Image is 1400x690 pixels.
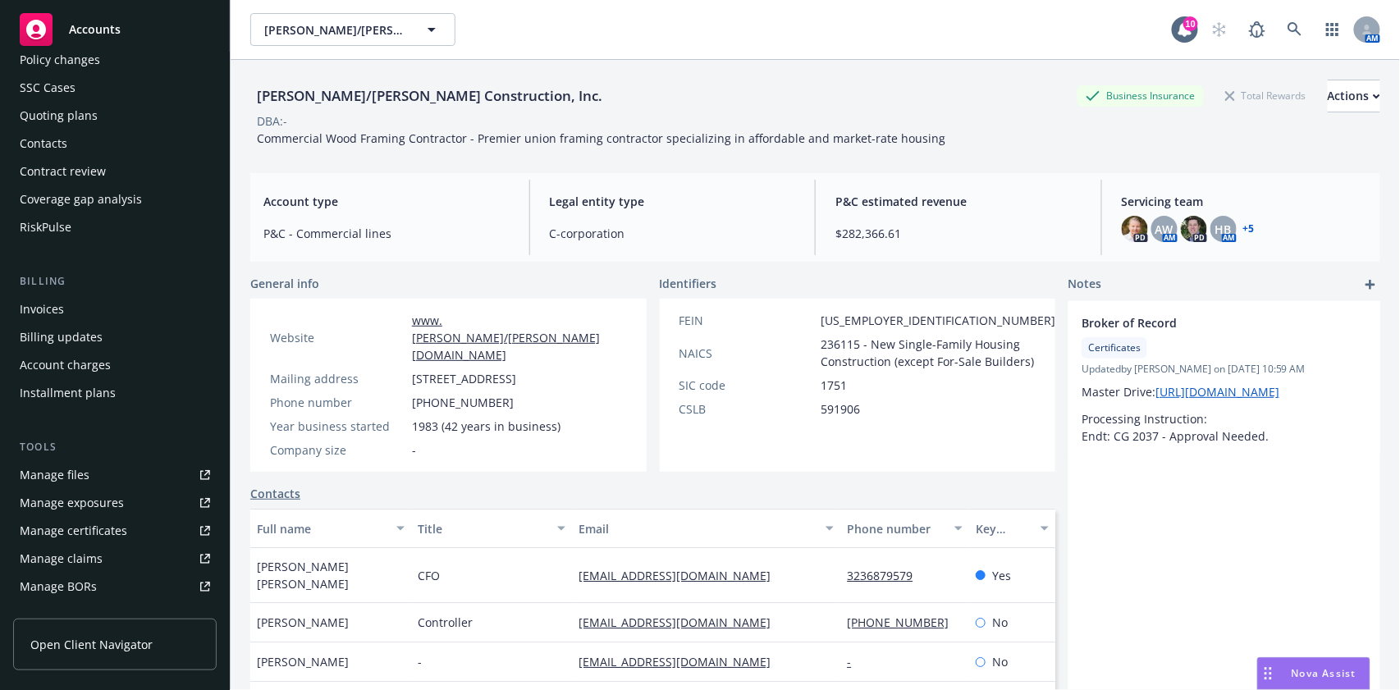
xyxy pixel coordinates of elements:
[1068,275,1102,295] span: Notes
[821,400,861,418] span: 591906
[20,214,71,240] div: RiskPulse
[20,296,64,322] div: Invoices
[840,509,969,548] button: Phone number
[835,225,1082,242] span: $282,366.61
[992,567,1011,584] span: Yes
[976,520,1031,537] div: Key contact
[412,394,514,411] span: [PHONE_NUMBER]
[1088,340,1141,355] span: Certificates
[30,636,153,653] span: Open Client Navigator
[20,158,106,185] div: Contract review
[264,21,406,39] span: [PERSON_NAME]/[PERSON_NAME] Construction, Inc.
[13,296,217,322] a: Invoices
[1183,16,1198,31] div: 10
[270,418,405,435] div: Year business started
[13,75,217,101] a: SSC Cases
[257,614,349,631] span: [PERSON_NAME]
[20,546,103,572] div: Manage claims
[13,439,217,455] div: Tools
[13,158,217,185] a: Contract review
[1122,193,1368,210] span: Servicing team
[418,520,547,537] div: Title
[1257,657,1370,690] button: Nova Assist
[847,654,864,669] a: -
[1082,314,1325,331] span: Broker of Record
[1292,666,1357,680] span: Nova Assist
[821,312,1056,329] span: [US_EMPLOYER_IDENTIFICATION_NUMBER]
[1203,13,1236,46] a: Start snowing
[20,103,98,129] div: Quoting plans
[270,441,405,459] div: Company size
[969,509,1055,548] button: Key contact
[418,653,422,670] span: -
[250,13,455,46] button: [PERSON_NAME]/[PERSON_NAME] Construction, Inc.
[250,85,609,107] div: [PERSON_NAME]/[PERSON_NAME] Construction, Inc.
[270,394,405,411] div: Phone number
[1243,224,1255,234] a: +5
[13,214,217,240] a: RiskPulse
[1082,383,1367,400] p: Master Drive:
[270,329,405,346] div: Website
[1082,362,1367,377] span: Updated by [PERSON_NAME] on [DATE] 10:59 AM
[13,103,217,129] a: Quoting plans
[257,130,945,146] span: Commercial Wood Framing Contractor - Premier union framing contractor specializing in affordable ...
[13,462,217,488] a: Manage files
[821,336,1056,370] span: 236115 - New Single-Family Housing Construction (except For-Sale Builders)
[20,130,67,157] div: Contacts
[411,509,572,548] button: Title
[20,352,111,378] div: Account charges
[847,520,945,537] div: Phone number
[1217,85,1315,106] div: Total Rewards
[679,345,815,362] div: NAICS
[13,7,217,53] a: Accounts
[679,377,815,394] div: SIC code
[412,370,516,387] span: [STREET_ADDRESS]
[20,324,103,350] div: Billing updates
[835,193,1082,210] span: P&C estimated revenue
[13,273,217,290] div: Billing
[1077,85,1204,106] div: Business Insurance
[1122,216,1148,242] img: photo
[257,112,287,130] div: DBA: -
[1316,13,1349,46] a: Switch app
[679,400,815,418] div: CSLB
[13,518,217,544] a: Manage certificates
[1155,384,1279,400] a: [URL][DOMAIN_NAME]
[1258,658,1279,689] div: Drag to move
[13,130,217,157] a: Contacts
[992,653,1008,670] span: No
[1361,275,1380,295] a: add
[20,601,144,628] div: Summary of insurance
[257,653,349,670] span: [PERSON_NAME]
[13,47,217,73] a: Policy changes
[20,490,124,516] div: Manage exposures
[263,225,510,242] span: P&C - Commercial lines
[13,490,217,516] a: Manage exposures
[418,567,440,584] span: CFO
[1181,216,1207,242] img: photo
[257,558,405,592] span: [PERSON_NAME] [PERSON_NAME]
[572,509,840,548] button: Email
[1215,221,1232,238] span: HB
[1241,13,1274,46] a: Report a Bug
[257,520,387,537] div: Full name
[847,568,926,583] a: 3236879579
[1068,301,1380,458] div: Broker of RecordCertificatesUpdatedby [PERSON_NAME] on [DATE] 10:59 AMMaster Drive:[URL][DOMAIN_N...
[847,615,962,630] a: [PHONE_NUMBER]
[270,370,405,387] div: Mailing address
[13,324,217,350] a: Billing updates
[992,614,1008,631] span: No
[1328,80,1380,112] button: Actions
[821,377,848,394] span: 1751
[412,418,560,435] span: 1983 (42 years in business)
[20,75,75,101] div: SSC Cases
[250,275,319,292] span: General info
[20,380,116,406] div: Installment plans
[13,573,217,600] a: Manage BORs
[20,186,142,212] div: Coverage gap analysis
[20,518,127,544] div: Manage certificates
[1082,410,1367,445] p: Processing Instruction: Endt: CG 2037 - Approval Needed.
[412,313,600,363] a: www.[PERSON_NAME]/[PERSON_NAME][DOMAIN_NAME]
[660,275,717,292] span: Identifiers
